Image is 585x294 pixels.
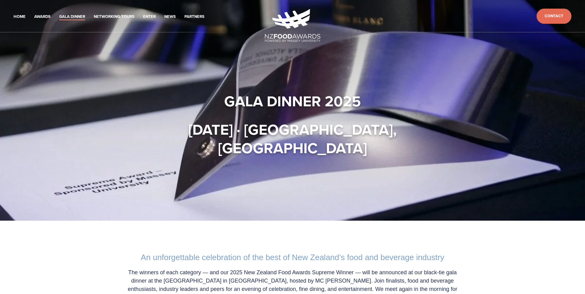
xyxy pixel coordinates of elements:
[115,92,470,110] h1: Gala Dinner 2025
[121,253,464,262] h2: An unforgettable celebration of the best of New Zealand’s food and beverage industry
[164,13,176,20] a: News
[184,13,204,20] a: Partners
[188,119,400,159] strong: [DATE] · [GEOGRAPHIC_DATA], [GEOGRAPHIC_DATA]
[59,13,85,20] a: Gala Dinner
[537,9,571,24] a: Contact
[94,13,134,20] a: Networking-Tours
[14,13,26,20] a: Home
[143,13,156,20] a: Enter
[34,13,51,20] a: Awards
